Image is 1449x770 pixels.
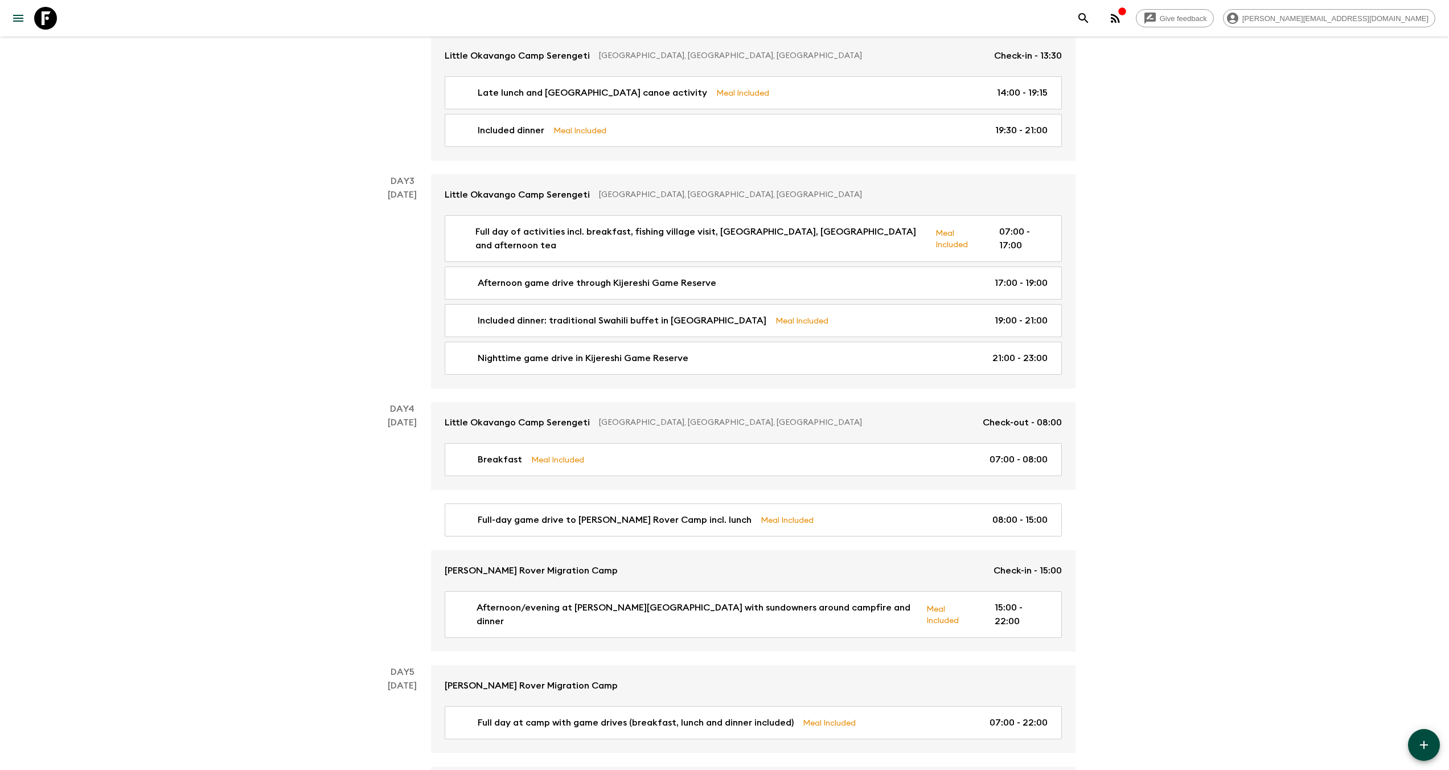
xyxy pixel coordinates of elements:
p: Check-out - 08:00 [983,416,1062,429]
span: Give feedback [1154,14,1213,23]
p: Breakfast [478,453,522,466]
p: Meal Included [531,453,584,466]
p: Meal Included [926,603,976,626]
p: 07:00 - 22:00 [990,716,1048,730]
a: Little Okavango Camp Serengeti[GEOGRAPHIC_DATA], [GEOGRAPHIC_DATA], [GEOGRAPHIC_DATA] [431,174,1076,215]
p: Little Okavango Camp Serengeti [445,49,590,63]
a: Give feedback [1136,9,1214,27]
p: Day 5 [374,665,431,679]
p: Nighttime game drive in Kijereshi Game Reserve [478,351,688,365]
span: [PERSON_NAME][EMAIL_ADDRESS][DOMAIN_NAME] [1236,14,1435,23]
div: [DATE] [388,679,417,753]
button: search adventures [1072,7,1095,30]
button: menu [7,7,30,30]
p: [GEOGRAPHIC_DATA], [GEOGRAPHIC_DATA], [GEOGRAPHIC_DATA] [599,50,985,62]
p: [PERSON_NAME] Rover Migration Camp [445,564,618,577]
p: Meal Included [761,514,814,526]
p: Meal Included [775,314,828,327]
p: Check-in - 15:00 [994,564,1062,577]
p: 08:00 - 15:00 [992,513,1048,527]
p: 17:00 - 19:00 [995,276,1048,290]
p: 21:00 - 23:00 [992,351,1048,365]
div: [DATE] [388,416,417,652]
p: Little Okavango Camp Serengeti [445,416,590,429]
p: Full-day game drive to [PERSON_NAME] Rover Camp incl. lunch [478,513,752,527]
p: Included dinner [478,124,544,137]
p: 15:00 - 22:00 [995,601,1047,628]
p: Meal Included [803,716,856,729]
p: 19:30 - 21:00 [995,124,1048,137]
a: Full day of activities incl. breakfast, fishing village visit, [GEOGRAPHIC_DATA], [GEOGRAPHIC_DAT... [445,215,1062,262]
p: 19:00 - 21:00 [995,314,1048,327]
a: Late lunch and [GEOGRAPHIC_DATA] canoe activityMeal Included14:00 - 19:15 [445,76,1062,109]
a: [PERSON_NAME] Rover Migration Camp [431,665,1076,706]
p: Day 3 [374,174,431,188]
a: BreakfastMeal Included07:00 - 08:00 [445,443,1062,476]
p: Afternoon/evening at [PERSON_NAME][GEOGRAPHIC_DATA] with sundowners around campfire and dinner [477,601,917,628]
p: Meal Included [553,124,606,137]
p: Meal Included [716,87,769,99]
p: Check-in - 13:30 [994,49,1062,63]
a: Full day at camp with game drives (breakfast, lunch and dinner included)Meal Included07:00 - 22:00 [445,706,1062,739]
p: 07:00 - 17:00 [999,225,1047,252]
a: Afternoon game drive through Kijereshi Game Reserve17:00 - 19:00 [445,267,1062,300]
p: Afternoon game drive through Kijereshi Game Reserve [478,276,716,290]
a: Afternoon/evening at [PERSON_NAME][GEOGRAPHIC_DATA] with sundowners around campfire and dinnerMea... [445,591,1062,638]
div: [PERSON_NAME][EMAIL_ADDRESS][DOMAIN_NAME] [1223,9,1435,27]
a: Full-day game drive to [PERSON_NAME] Rover Camp incl. lunchMeal Included08:00 - 15:00 [445,503,1062,536]
p: Meal Included [935,227,981,251]
a: Little Okavango Camp Serengeti[GEOGRAPHIC_DATA], [GEOGRAPHIC_DATA], [GEOGRAPHIC_DATA]Check-in - 1... [431,35,1076,76]
a: Nighttime game drive in Kijereshi Game Reserve21:00 - 23:00 [445,342,1062,375]
a: [PERSON_NAME] Rover Migration CampCheck-in - 15:00 [431,550,1076,591]
p: Late lunch and [GEOGRAPHIC_DATA] canoe activity [478,86,707,100]
p: [PERSON_NAME] Rover Migration Camp [445,679,618,693]
p: Included dinner: traditional Swahili buffet in [GEOGRAPHIC_DATA] [478,314,766,327]
a: Little Okavango Camp Serengeti[GEOGRAPHIC_DATA], [GEOGRAPHIC_DATA], [GEOGRAPHIC_DATA]Check-out - ... [431,402,1076,443]
p: 14:00 - 19:15 [997,86,1048,100]
p: Full day at camp with game drives (breakfast, lunch and dinner included) [478,716,794,730]
div: [DATE] [388,188,417,388]
p: [GEOGRAPHIC_DATA], [GEOGRAPHIC_DATA], [GEOGRAPHIC_DATA] [599,417,974,428]
a: Included dinner: traditional Swahili buffet in [GEOGRAPHIC_DATA]Meal Included19:00 - 21:00 [445,304,1062,337]
p: [GEOGRAPHIC_DATA], [GEOGRAPHIC_DATA], [GEOGRAPHIC_DATA] [599,189,1053,200]
p: Full day of activities incl. breakfast, fishing village visit, [GEOGRAPHIC_DATA], [GEOGRAPHIC_DAT... [475,225,926,252]
p: 07:00 - 08:00 [990,453,1048,466]
p: Day 4 [374,402,431,416]
a: Included dinnerMeal Included19:30 - 21:00 [445,114,1062,147]
p: Little Okavango Camp Serengeti [445,188,590,202]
